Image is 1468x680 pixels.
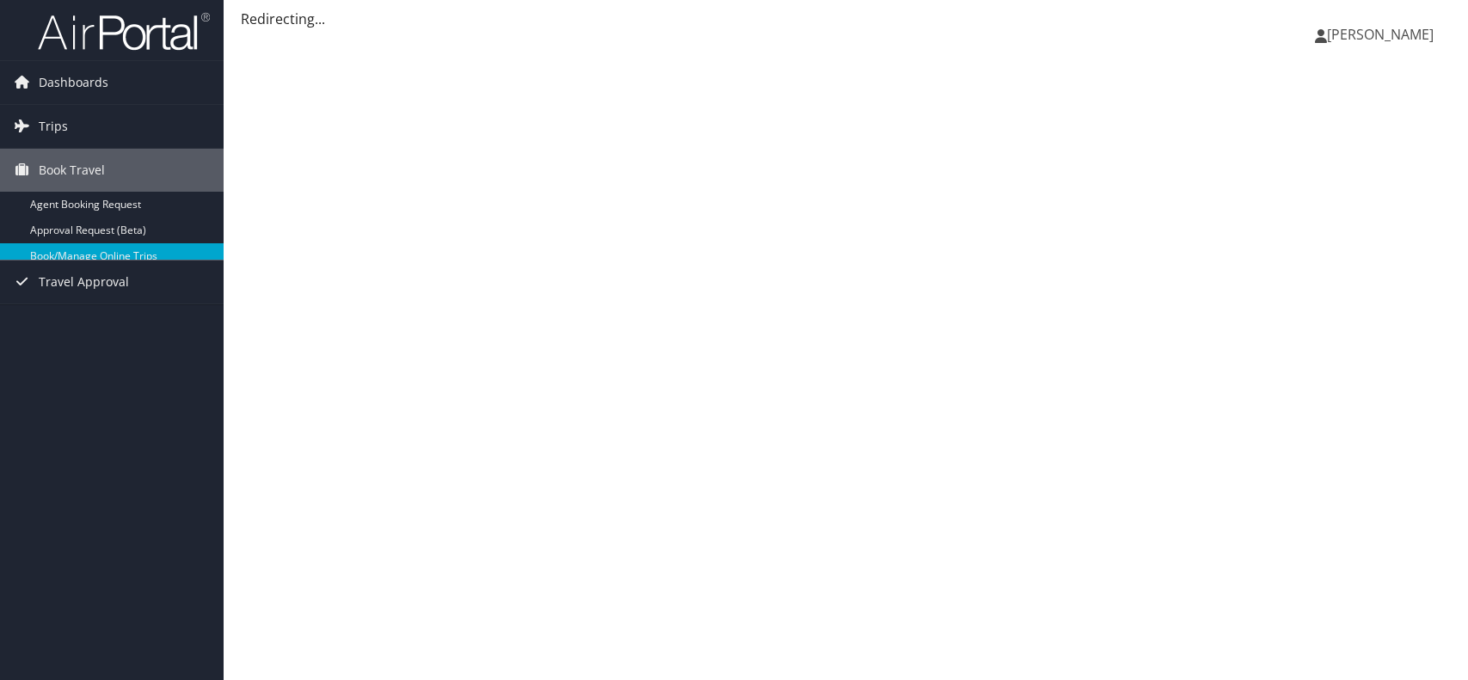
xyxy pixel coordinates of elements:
[39,260,129,303] span: Travel Approval
[39,105,68,148] span: Trips
[39,149,105,192] span: Book Travel
[39,61,108,104] span: Dashboards
[38,11,210,52] img: airportal-logo.png
[241,9,1451,29] div: Redirecting...
[1327,25,1434,44] span: [PERSON_NAME]
[1315,9,1451,60] a: [PERSON_NAME]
